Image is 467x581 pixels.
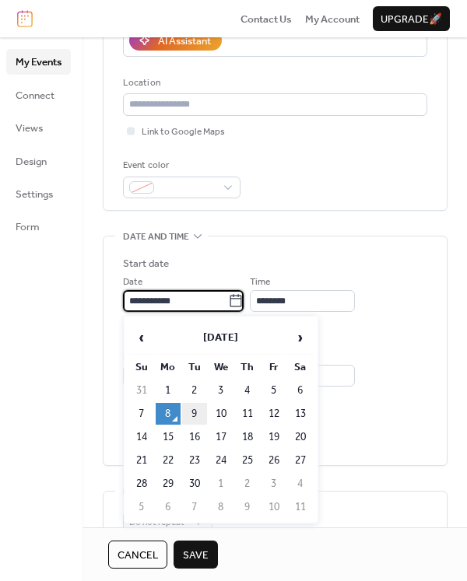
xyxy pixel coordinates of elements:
span: Save [183,548,209,563]
a: Settings [6,181,71,206]
a: Views [6,115,71,140]
td: 18 [235,426,260,448]
td: 2 [182,380,207,401]
td: 4 [235,380,260,401]
div: Event color [123,158,237,173]
th: [DATE] [156,321,286,355]
td: 13 [288,403,313,425]
span: Date and time [123,229,189,245]
td: 7 [182,496,207,518]
th: Fr [262,356,286,378]
td: 17 [209,426,233,448]
span: Design [16,154,47,170]
td: 29 [156,473,181,495]
td: 19 [262,426,286,448]
a: Design [6,149,71,173]
td: 26 [262,450,286,471]
td: 10 [209,403,233,425]
td: 20 [288,426,313,448]
td: 27 [288,450,313,471]
td: 8 [156,403,181,425]
th: Tu [182,356,207,378]
td: 11 [235,403,260,425]
a: My Account [305,11,360,26]
button: AI Assistant [129,30,222,51]
span: Views [16,121,43,136]
td: 22 [156,450,181,471]
span: Upgrade 🚀 [381,12,442,27]
span: Form [16,219,40,235]
span: My Events [16,54,61,70]
td: 23 [182,450,207,471]
button: Cancel [108,541,167,569]
span: Cancel [118,548,158,563]
td: 5 [262,380,286,401]
span: › [289,322,312,353]
td: 14 [129,426,154,448]
td: 5 [129,496,154,518]
td: 16 [182,426,207,448]
span: Time [250,275,270,290]
button: Save [174,541,218,569]
td: 3 [262,473,286,495]
span: Date [123,275,142,290]
a: My Events [6,49,71,74]
td: 21 [129,450,154,471]
th: Su [129,356,154,378]
span: ‹ [130,322,153,353]
td: 9 [235,496,260,518]
td: 9 [182,403,207,425]
td: 4 [288,473,313,495]
td: 25 [235,450,260,471]
td: 10 [262,496,286,518]
td: 11 [288,496,313,518]
span: Connect [16,88,54,103]
div: Location [123,75,424,91]
td: 12 [262,403,286,425]
th: Sa [288,356,313,378]
button: Upgrade🚀 [373,6,450,31]
img: logo [17,10,33,27]
td: 6 [156,496,181,518]
td: 1 [156,380,181,401]
td: 7 [129,403,154,425]
td: 31 [129,380,154,401]
div: AI Assistant [158,33,211,49]
div: Start date [123,256,169,271]
a: Connect [6,82,71,107]
td: 28 [129,473,154,495]
span: Link to Google Maps [142,124,225,140]
span: Contact Us [241,12,292,27]
span: Settings [16,187,53,202]
td: 15 [156,426,181,448]
span: My Account [305,12,360,27]
td: 8 [209,496,233,518]
td: 6 [288,380,313,401]
td: 2 [235,473,260,495]
th: We [209,356,233,378]
th: Mo [156,356,181,378]
td: 30 [182,473,207,495]
td: 1 [209,473,233,495]
td: 3 [209,380,233,401]
td: 24 [209,450,233,471]
a: Form [6,214,71,239]
th: Th [235,356,260,378]
a: Contact Us [241,11,292,26]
